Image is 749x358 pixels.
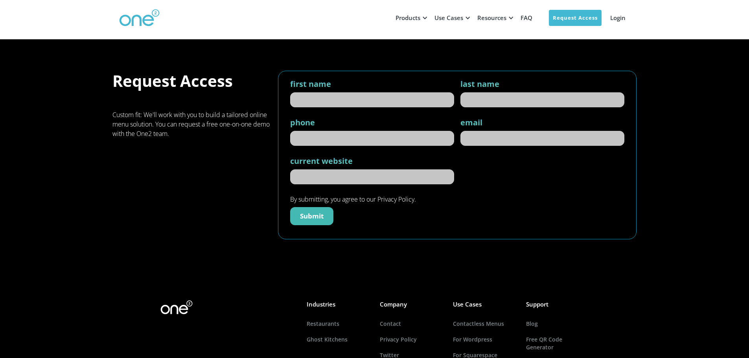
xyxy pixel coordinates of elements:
div: Resources [477,14,506,22]
a: For Wordpress [453,332,516,347]
h2: Request Access [112,71,272,91]
label: email [460,117,482,128]
label: last name [460,79,499,89]
label: current website [290,156,353,166]
input: Submit [290,207,333,225]
img: One2 Logo2 [160,300,193,314]
a: Login [605,6,630,29]
div: Custom fit: We'll work with you to build a tailored online menu solution. You can request a free ... [112,110,272,138]
a: Free QR Code Generator [526,332,589,355]
a: Contact [380,316,443,332]
label: first name [290,79,331,89]
a: Ghost Kitchens [307,332,370,347]
a: FAQ [516,6,537,29]
h5: Use Cases [453,300,516,308]
div: Use Cases [434,14,463,22]
div: By submitting, you agree to our Privacy Policy. [290,195,416,204]
a: Contactless Menus [453,316,516,332]
div: Request Access [553,14,598,22]
a: Restaurants [307,316,370,332]
h5: Support [526,300,589,308]
a: Privacy Policy [380,332,443,347]
h5: Company [380,300,443,308]
a: Blog [526,316,589,332]
div: Products [396,14,420,22]
h5: Industries [307,300,370,308]
label: phone [290,117,315,128]
a: Request Access [549,10,602,26]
